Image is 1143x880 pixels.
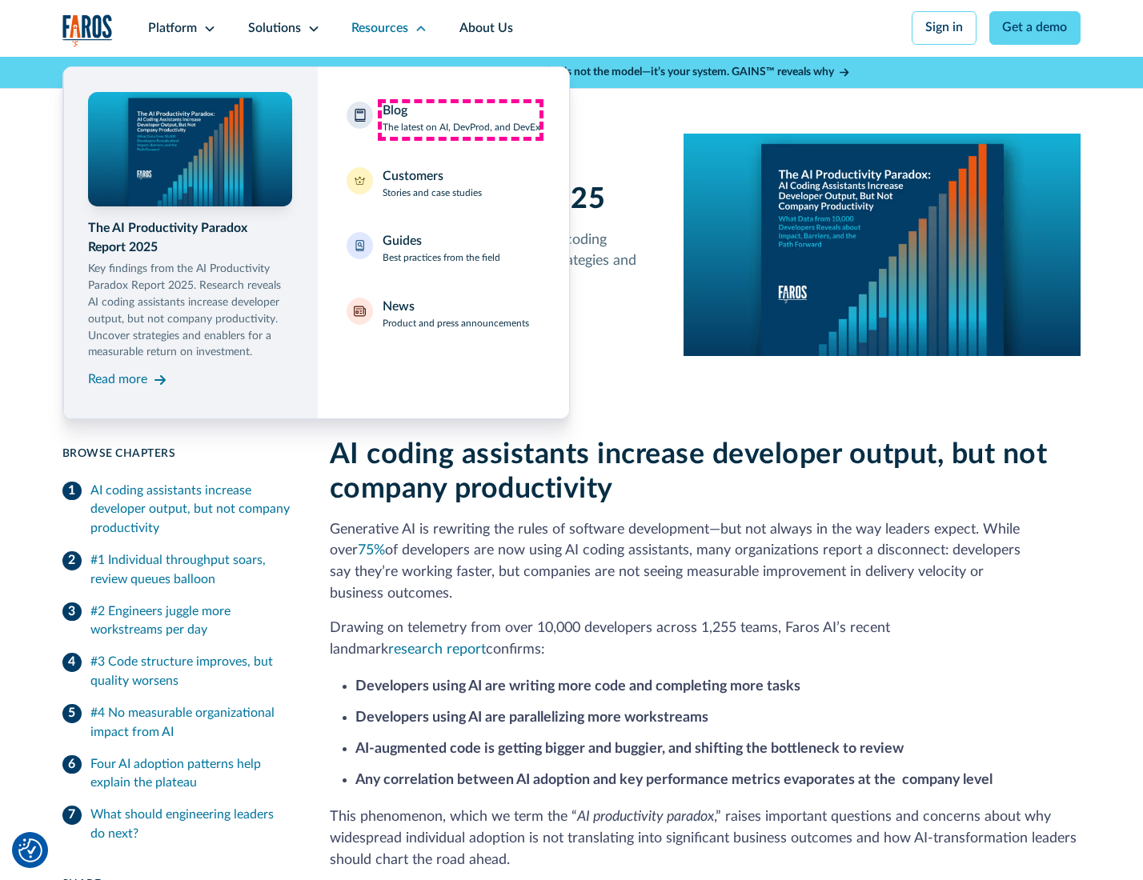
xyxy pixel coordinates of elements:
[337,158,551,210] a: CustomersStories and case studies
[337,288,551,341] a: NewsProduct and press announcements
[330,618,1081,661] p: Drawing on telemetry from over 10,000 developers across 1,255 teams, Faros AI’s recent landmark c...
[330,519,1081,605] p: Generative AI is rewriting the rules of software development—but not always in the way leaders ex...
[88,370,147,390] div: Read more
[388,642,486,656] a: research report
[62,698,291,749] a: #4 No measurable organizational impact from AI
[337,222,551,275] a: GuidesBest practices from the field
[88,219,292,258] div: The AI Productivity Paradox Report 2025
[989,11,1081,45] a: Get a demo
[383,232,422,251] div: Guides
[330,806,1081,870] p: This phenomenon, which we term the “ ,” raises important questions and concerns about why widespr...
[62,545,291,596] a: #1 Individual throughput soars, review queues balloon
[383,298,415,317] div: News
[330,438,1081,506] h2: AI coding assistants increase developer output, but not company productivity
[18,838,42,862] img: Revisit consent button
[912,11,977,45] a: Sign in
[337,92,551,145] a: BlogThe latest on AI, DevProd, and DevEx
[88,261,292,361] p: Key findings from the AI Productivity Paradox Report 2025. Research reveals AI coding assistants ...
[148,19,197,38] div: Platform
[62,57,1081,419] nav: Resources
[62,646,291,698] a: #3 Code structure improves, but quality worsens
[18,838,42,862] button: Cookie Settings
[62,446,291,462] div: Browse Chapters
[248,19,301,38] div: Solutions
[351,19,408,38] div: Resources
[90,755,291,794] div: Four AI adoption patterns help explain the plateau
[90,551,291,590] div: #1 Individual throughput soars, review queues balloon
[62,596,291,647] a: #2 Engineers juggle more workstreams per day
[355,773,993,786] strong: Any correlation between AI adoption and key performance metrics evaporates at the company level
[62,749,291,800] a: Four AI adoption patterns help explain the plateau
[88,92,292,393] a: The AI Productivity Paradox Report 2025Key findings from the AI Productivity Paradox Report 2025....
[383,102,407,121] div: Blog
[577,810,714,823] em: AI productivity paradox
[62,14,114,47] img: Logo of the analytics and reporting company Faros.
[90,704,291,742] div: #4 No measurable organizational impact from AI
[62,799,291,850] a: What should engineering leaders do next?
[383,121,540,135] p: The latest on AI, DevProd, and DevEx
[383,317,529,331] p: Product and press announcements
[62,475,291,545] a: AI coding assistants increase developer output, but not company productivity
[90,653,291,691] div: #3 Code structure improves, but quality worsens
[383,167,443,186] div: Customers
[355,710,708,724] strong: Developers using AI are parallelizing more workstreams
[90,806,291,844] div: What should engineering leaders do next?
[62,14,114,47] a: home
[383,251,500,266] p: Best practices from the field
[355,679,800,693] strong: Developers using AI are writing more code and completing more tasks
[90,482,291,539] div: AI coding assistants increase developer output, but not company productivity
[90,602,291,641] div: #2 Engineers juggle more workstreams per day
[358,543,385,557] a: 75%
[383,186,482,201] p: Stories and case studies
[355,742,904,755] strong: AI-augmented code is getting bigger and buggier, and shifting the bottleneck to review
